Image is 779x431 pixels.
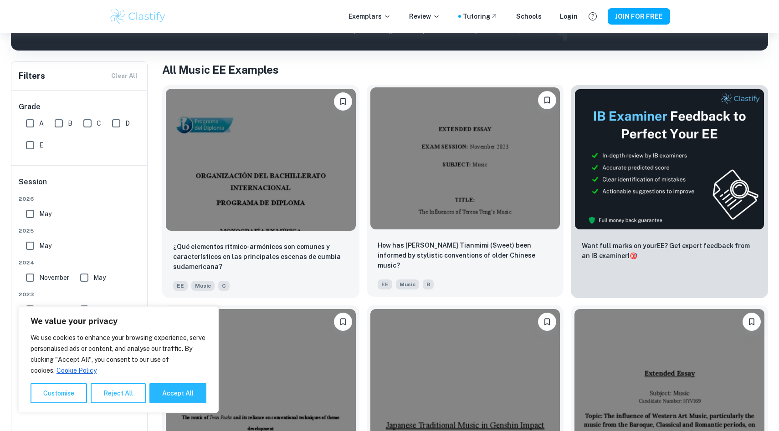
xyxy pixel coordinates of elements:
[39,118,44,128] span: A
[585,9,600,24] button: Help and Feedback
[19,259,141,267] span: 2024
[516,11,542,21] a: Schools
[19,101,141,112] h6: Grade
[162,85,359,298] a: Please log in to bookmark exemplars¿Qué elementos rítmico-armónicos son comunes y característicos...
[173,242,348,272] p: ¿Qué elementos rítmico-armónicos son comunes y característicos en las principales escenas de cumb...
[409,11,440,21] p: Review
[39,140,43,150] span: E
[538,313,556,331] button: Please log in to bookmark exemplars
[191,281,215,291] span: Music
[378,279,392,289] span: EE
[463,11,498,21] a: Tutoring
[574,89,764,230] img: Thumbnail
[334,313,352,331] button: Please log in to bookmark exemplars
[162,61,768,78] h1: All Music EE Examples
[743,313,761,331] button: Please log in to bookmark exemplars
[218,281,230,291] span: C
[582,241,757,261] p: Want full marks on your EE ? Get expert feedback from an IB examiner!
[378,240,553,270] p: How has Teresa Teng’s Tianmimi (Sweet) been informed by stylistic conventions of older Chinese mu...
[56,366,97,375] a: Cookie Policy
[166,89,356,231] img: Music EE example thumbnail: ¿Qué elementos rítmico-armónicos son com
[19,290,141,299] span: 2023
[39,273,69,283] span: November
[39,209,51,219] span: May
[367,85,564,298] a: Please log in to bookmark exemplarsHow has Teresa Teng’s Tianmimi (Sweet) been informed by stylis...
[560,11,578,21] a: Login
[93,304,106,314] span: May
[630,252,637,259] span: 🎯
[19,227,141,235] span: 2025
[97,118,101,128] span: C
[39,241,51,251] span: May
[93,273,106,283] span: May
[423,279,434,289] span: B
[334,92,352,111] button: Please log in to bookmark exemplars
[19,177,141,195] h6: Session
[19,195,141,203] span: 2026
[538,91,556,109] button: Please log in to bookmark exemplars
[149,383,206,403] button: Accept All
[125,118,130,128] span: D
[18,306,219,413] div: We value your privacy
[370,87,560,229] img: Music EE example thumbnail: How has Teresa Teng’s Tianmimi (Sweet) b
[31,316,206,327] p: We value your privacy
[396,279,419,289] span: Music
[173,281,188,291] span: EE
[571,85,768,298] a: ThumbnailWant full marks on yourEE? Get expert feedback from an IB examiner!
[31,332,206,376] p: We use cookies to enhance your browsing experience, serve personalised ads or content, and analys...
[39,304,69,314] span: November
[348,11,391,21] p: Exemplars
[19,70,45,82] h6: Filters
[109,7,167,25] img: Clastify logo
[31,383,87,403] button: Customise
[91,383,146,403] button: Reject All
[608,8,670,25] button: JOIN FOR FREE
[68,118,72,128] span: B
